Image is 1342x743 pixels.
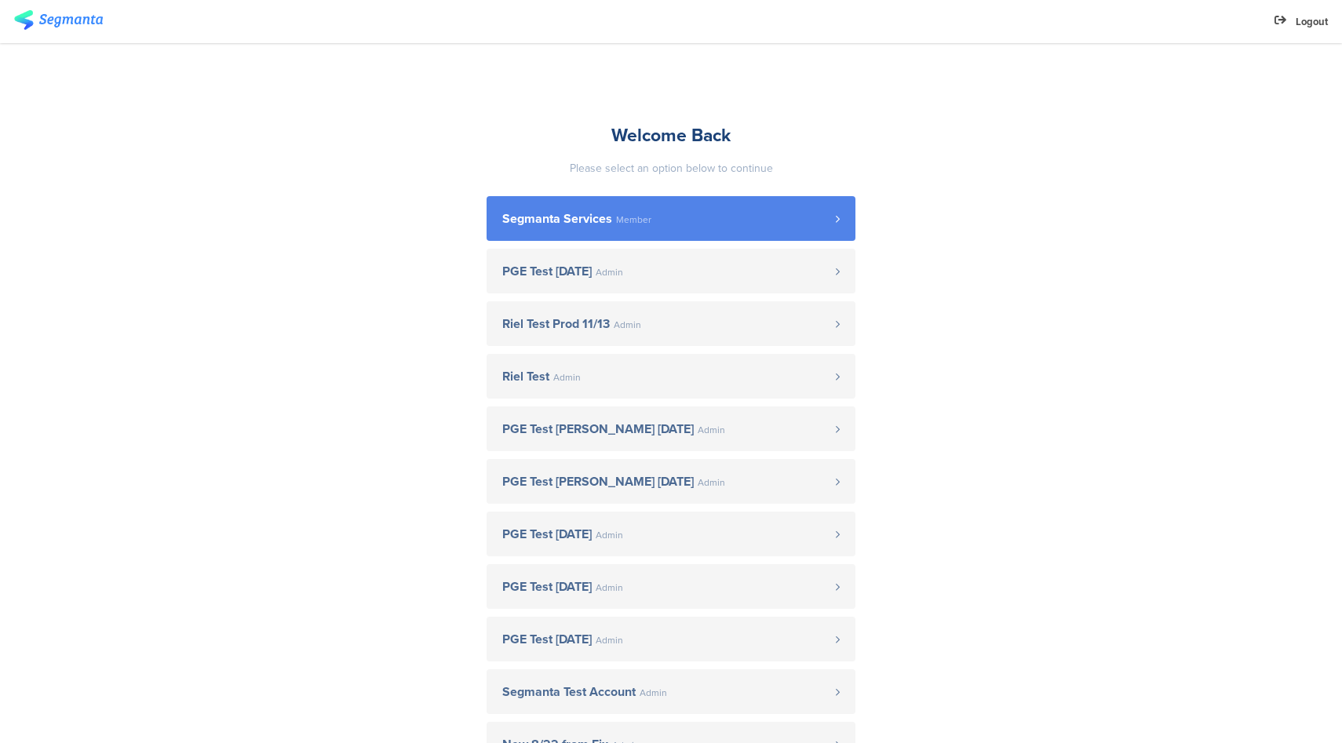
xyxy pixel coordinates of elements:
[502,633,592,646] span: PGE Test [DATE]
[596,268,623,277] span: Admin
[698,425,725,435] span: Admin
[698,478,725,487] span: Admin
[640,688,667,697] span: Admin
[487,617,855,661] a: PGE Test [DATE] Admin
[502,423,694,435] span: PGE Test [PERSON_NAME] [DATE]
[487,564,855,609] a: PGE Test [DATE] Admin
[487,459,855,504] a: PGE Test [PERSON_NAME] [DATE] Admin
[502,265,592,278] span: PGE Test [DATE]
[596,530,623,540] span: Admin
[616,215,651,224] span: Member
[487,196,855,241] a: Segmanta Services Member
[487,249,855,293] a: PGE Test [DATE] Admin
[596,583,623,592] span: Admin
[487,406,855,451] a: PGE Test [PERSON_NAME] [DATE] Admin
[502,318,610,330] span: Riel Test Prod 11/13
[14,10,103,30] img: segmanta logo
[502,475,694,488] span: PGE Test [PERSON_NAME] [DATE]
[502,581,592,593] span: PGE Test [DATE]
[487,122,855,148] div: Welcome Back
[1296,14,1328,29] span: Logout
[614,320,641,330] span: Admin
[487,354,855,399] a: Riel Test Admin
[487,301,855,346] a: Riel Test Prod 11/13 Admin
[553,373,581,382] span: Admin
[502,213,612,225] span: Segmanta Services
[487,669,855,714] a: Segmanta Test Account Admin
[487,160,855,177] div: Please select an option below to continue
[502,528,592,541] span: PGE Test [DATE]
[596,636,623,645] span: Admin
[502,686,636,698] span: Segmanta Test Account
[487,512,855,556] a: PGE Test [DATE] Admin
[502,370,549,383] span: Riel Test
